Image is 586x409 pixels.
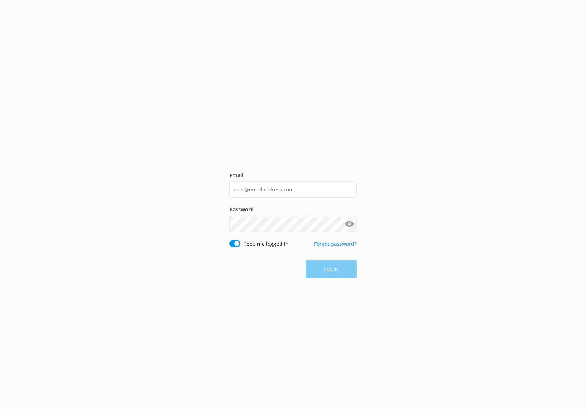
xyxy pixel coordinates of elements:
button: Show password [342,216,357,231]
a: Forgot password? [314,240,357,247]
label: Email [229,172,357,179]
input: user@emailaddress.com [229,181,357,198]
label: Keep me logged in [243,240,289,248]
label: Password [229,206,357,214]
